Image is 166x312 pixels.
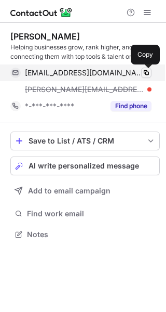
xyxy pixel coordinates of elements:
span: Notes [27,230,156,239]
img: ContactOut v5.3.10 [10,6,73,19]
button: Reveal Button [110,101,151,111]
div: [PERSON_NAME] [10,31,80,42]
div: Save to List / ATS / CRM [29,137,142,145]
button: save-profile-one-click [10,132,160,150]
button: Add to email campaign [10,181,160,200]
span: [EMAIL_ADDRESS][DOMAIN_NAME] [25,68,144,77]
span: [PERSON_NAME][EMAIL_ADDRESS][DOMAIN_NAME] [25,85,144,94]
div: Helping businesses grow, rank higher, and scale by connecting them with top tools & talent on [DO... [10,43,160,61]
button: AI write personalized message [10,157,160,175]
span: AI write personalized message [29,162,139,170]
button: Find work email [10,206,160,221]
span: Add to email campaign [28,187,110,195]
button: Notes [10,227,160,242]
span: Find work email [27,209,156,218]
